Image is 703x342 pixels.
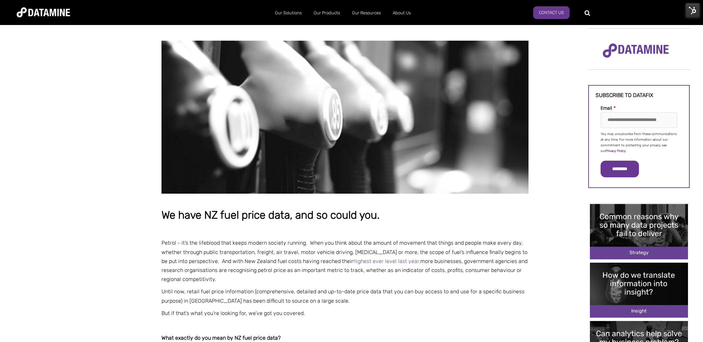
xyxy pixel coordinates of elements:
[161,209,529,221] h1: We have NZ fuel price data, and so could you.
[308,4,346,22] a: Our Products
[17,7,70,17] img: Datamine
[606,149,626,153] a: Privacy Policy
[596,92,682,98] h3: Subscribe to datafix
[590,263,688,318] img: How do we translate insights cover image
[353,258,420,264] a: highest ever level last year,
[353,258,419,264] span: highest ever level last year
[533,6,570,19] a: Contact us
[387,4,417,22] a: About Us
[346,4,387,22] a: Our Resources
[598,39,673,62] img: Datamine Logo No Strapline - Purple
[590,204,688,259] img: Common reasons why so many data projects fail to deliver
[686,3,700,17] img: HubSpot Tools Menu Toggle
[161,41,529,193] img: nz fuel price petrol pumps
[161,287,529,305] p: Until now, retail fuel price information (comprehensive, detailed and up-to-date price data that ...
[161,238,529,284] p: Petrol - it’s the lifeblood that keeps modern society running. When you think about the amount of...
[161,335,281,341] strong: What exactly do you mean by NZ fuel price data?
[601,131,677,154] p: You may unsubscribe from these communications at any time. For more information about our commitm...
[269,4,308,22] a: Our Solutions
[161,309,529,318] p: But if that’s what you’re looking for, we’ve got you covered.
[601,105,612,111] span: Email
